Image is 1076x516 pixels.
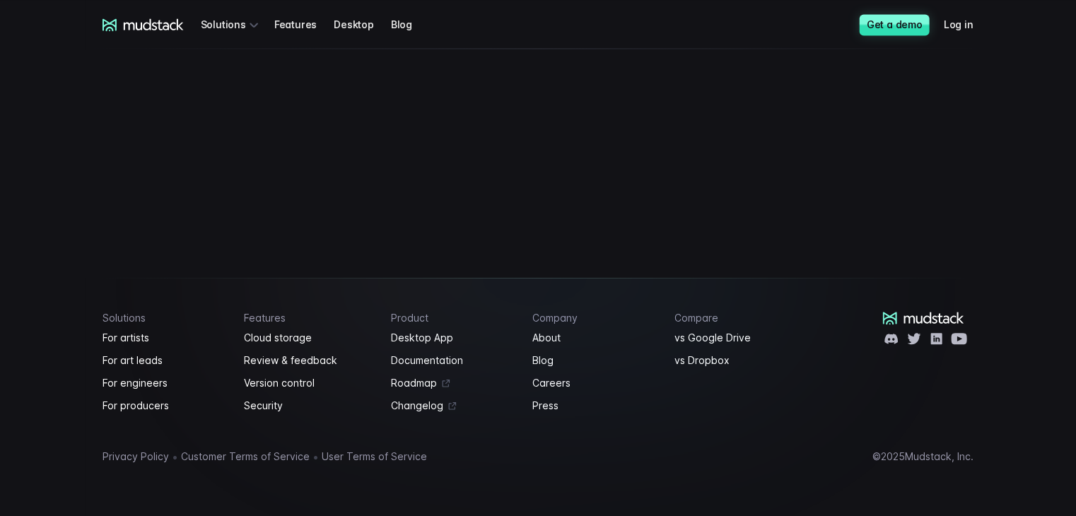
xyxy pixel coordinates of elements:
[334,11,391,37] a: Desktop
[533,397,658,414] a: Press
[103,397,228,414] a: For producers
[201,11,263,37] div: Solutions
[883,312,964,324] a: mudstack logo
[674,312,800,324] h4: Compare
[944,11,990,37] a: Log in
[245,329,375,346] a: Cloud storage
[674,329,800,346] a: vs Google Drive
[245,352,375,369] a: Review & feedback
[274,11,334,37] a: Features
[391,312,516,324] h4: Product
[533,375,658,392] a: Careers
[245,375,375,392] a: Version control
[181,448,310,465] a: Customer Terms of Service
[245,312,375,324] h4: Features
[674,352,800,369] a: vs Dropbox
[533,312,658,324] h4: Company
[103,352,228,369] a: For art leads
[245,397,375,414] a: Security
[103,18,184,31] a: mudstack logo
[103,329,228,346] a: For artists
[312,450,319,464] span: •
[391,352,516,369] a: Documentation
[872,451,973,462] div: © 2025 Mudstack, Inc.
[533,329,658,346] a: About
[103,448,169,465] a: Privacy Policy
[103,375,228,392] a: For engineers
[533,352,658,369] a: Blog
[103,312,228,324] h4: Solutions
[391,329,516,346] a: Desktop App
[172,450,178,464] span: •
[391,397,516,414] a: Changelog
[391,375,516,392] a: Roadmap
[860,14,930,35] a: Get a demo
[322,448,427,465] a: User Terms of Service
[391,11,429,37] a: Blog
